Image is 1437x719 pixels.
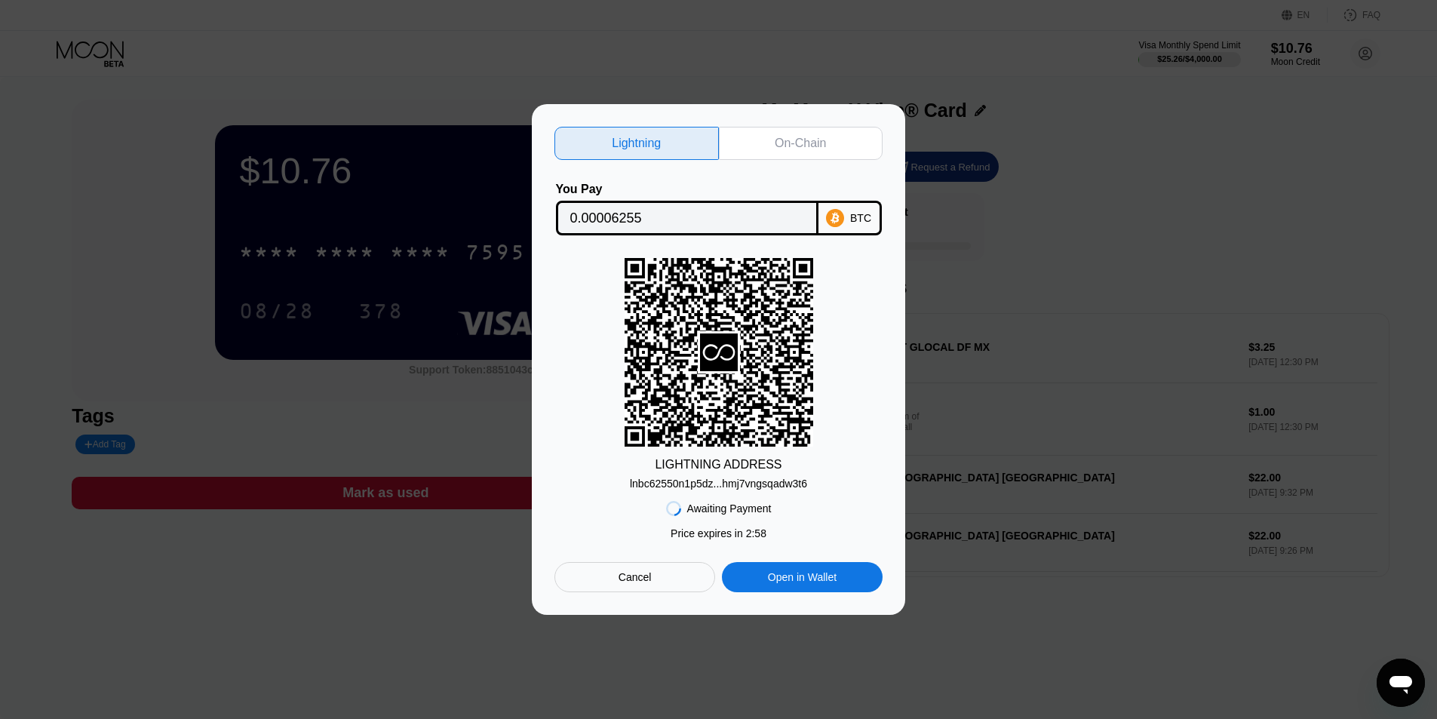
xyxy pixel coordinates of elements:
[850,212,871,224] div: BTC
[768,570,837,584] div: Open in Wallet
[612,136,661,151] div: Lightning
[722,562,883,592] div: Open in Wallet
[1377,659,1425,707] iframe: Button to launch messaging window
[687,502,772,515] div: Awaiting Payment
[719,127,883,160] div: On-Chain
[619,570,652,584] div: Cancel
[655,458,781,472] div: LIGHTNING ADDRESS
[554,127,719,160] div: Lightning
[630,472,807,490] div: lnbc62550n1p5dz...hmj7vngsqadw3t6
[554,562,715,592] div: Cancel
[746,527,766,539] span: 2 : 58
[671,527,766,539] div: Price expires in
[554,183,883,235] div: You PayBTC
[556,183,818,196] div: You Pay
[775,136,826,151] div: On-Chain
[630,478,807,490] div: lnbc62550n1p5dz...hmj7vngsqadw3t6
